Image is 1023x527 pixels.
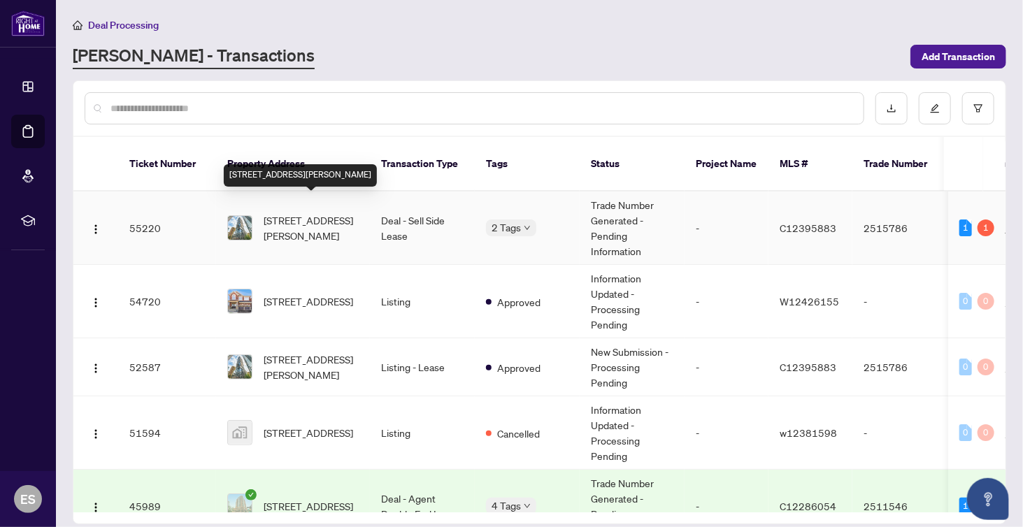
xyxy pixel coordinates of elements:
div: 0 [978,359,994,375]
span: Deal Processing [88,19,159,31]
span: C12395883 [780,222,836,234]
button: Logo [85,495,107,517]
span: [STREET_ADDRESS][PERSON_NAME] [264,212,359,243]
span: [STREET_ADDRESS] [264,498,353,514]
td: 2515786 [852,338,950,396]
div: 0 [978,424,994,441]
td: New Submission - Processing Pending [580,338,685,396]
span: Add Transaction [922,45,995,68]
span: C12286054 [780,500,836,512]
span: ES [20,489,36,509]
button: Logo [85,217,107,239]
img: Logo [90,502,101,513]
img: Logo [90,297,101,308]
th: Ticket Number [118,137,216,192]
td: 51594 [118,396,216,470]
button: edit [919,92,951,124]
td: 52587 [118,338,216,396]
img: Logo [90,224,101,235]
td: Deal - Sell Side Lease [370,192,475,265]
div: 0 [959,359,972,375]
th: Status [580,137,685,192]
td: - [685,396,768,470]
div: 0 [978,293,994,310]
img: thumbnail-img [228,355,252,379]
img: thumbnail-img [228,421,252,445]
div: [STREET_ADDRESS][PERSON_NAME] [224,164,377,187]
img: thumbnail-img [228,289,252,313]
span: edit [930,103,940,113]
span: C12395883 [780,361,836,373]
span: W12426155 [780,295,839,308]
span: filter [973,103,983,113]
td: 55220 [118,192,216,265]
div: 1 [959,219,972,236]
button: Open asap [967,478,1009,520]
span: w12381598 [780,426,837,439]
th: MLS # [768,137,852,192]
button: filter [962,92,994,124]
button: download [875,92,908,124]
td: Information Updated - Processing Pending [580,396,685,470]
th: Project Name [685,137,768,192]
td: - [852,396,950,470]
td: Trade Number Generated - Pending Information [580,192,685,265]
td: Listing [370,396,475,470]
td: - [685,192,768,265]
img: logo [11,10,45,36]
th: Transaction Type [370,137,475,192]
td: Listing - Lease [370,338,475,396]
span: [STREET_ADDRESS] [264,294,353,309]
div: 0 [959,293,972,310]
span: 4 Tags [492,498,521,514]
div: 1 [978,219,994,236]
img: Logo [90,428,101,440]
span: Approved [497,294,541,310]
a: [PERSON_NAME] - Transactions [73,44,315,69]
span: download [887,103,896,113]
span: check-circle [245,489,257,500]
td: - [685,338,768,396]
img: thumbnail-img [228,494,252,518]
div: 0 [959,424,972,441]
td: 2515786 [852,192,950,265]
span: Approved [497,360,541,375]
button: Logo [85,290,107,312]
button: Logo [85,421,107,444]
span: [STREET_ADDRESS] [264,425,353,440]
div: 1 [959,498,972,514]
th: Trade Number [852,137,950,192]
td: - [852,265,950,338]
td: - [685,265,768,338]
button: Logo [85,356,107,378]
td: Information Updated - Processing Pending [580,265,685,338]
span: Cancelled [497,426,540,441]
td: 54720 [118,265,216,338]
img: Logo [90,363,101,374]
span: 2 Tags [492,219,521,236]
span: down [524,224,531,231]
img: thumbnail-img [228,216,252,240]
button: Add Transaction [910,45,1006,68]
span: down [524,503,531,510]
th: Property Address [216,137,370,192]
th: Tags [475,137,580,192]
td: Listing [370,265,475,338]
span: home [73,20,83,30]
span: [STREET_ADDRESS][PERSON_NAME] [264,352,359,382]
